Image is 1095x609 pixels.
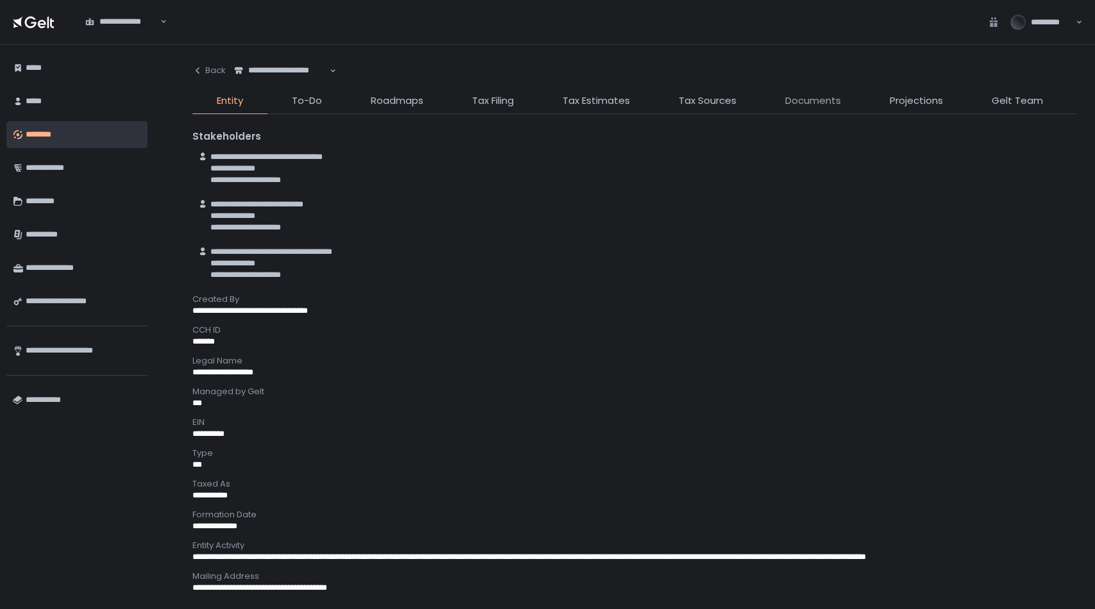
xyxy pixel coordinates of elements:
div: Type [192,447,1077,459]
span: Projections [890,94,943,108]
span: Entity [217,94,243,108]
span: Tax Estimates [563,94,630,108]
div: Entity Activity [192,540,1077,551]
div: CCH ID [192,324,1077,336]
div: Managed by Gelt [192,386,1077,397]
div: Taxed As [192,478,1077,490]
button: Back [192,58,226,83]
span: Tax Sources [679,94,736,108]
div: Search for option [226,58,336,84]
div: Formation Date [192,509,1077,521]
div: Stakeholders [192,129,1077,144]
div: Created By [192,294,1077,305]
input: Search for option [234,76,328,89]
span: Roadmaps [371,94,423,108]
div: EIN [192,417,1077,428]
span: Documents [785,94,841,108]
input: Search for option [85,28,159,40]
div: Back [192,65,226,76]
span: To-Do [292,94,322,108]
span: Gelt Team [992,94,1043,108]
span: Tax Filing [472,94,514,108]
div: Search for option [77,9,167,35]
div: Legal Name [192,355,1077,367]
div: Mailing Address [192,571,1077,582]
